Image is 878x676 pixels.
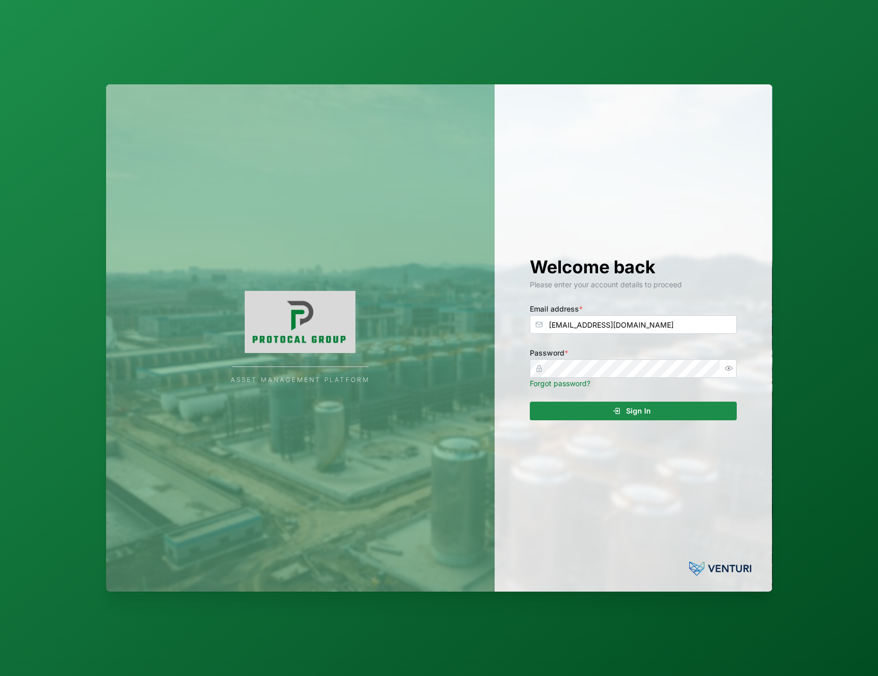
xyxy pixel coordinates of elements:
label: Email address [530,303,583,315]
img: Company Logo [197,291,404,353]
label: Password [530,347,568,359]
span: Sign In [626,402,651,420]
div: Please enter your account details to proceed [530,279,737,290]
h1: Welcome back [530,256,737,278]
div: Asset Management Platform [231,375,370,385]
a: Forgot password? [530,379,590,388]
input: Enter your email [530,315,737,334]
button: Sign In [530,402,737,420]
img: Powered by: Venturi [689,559,751,579]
